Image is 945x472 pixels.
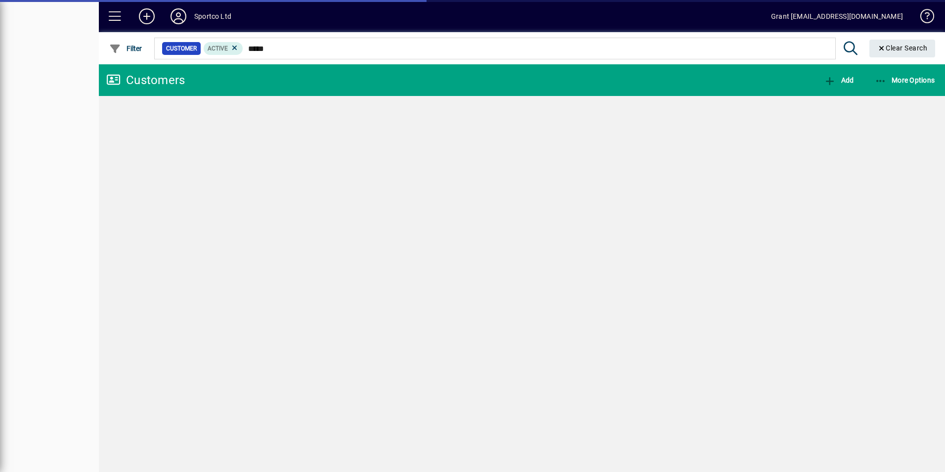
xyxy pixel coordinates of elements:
span: Clear Search [877,44,928,52]
button: Filter [107,40,145,57]
button: Add [821,71,856,89]
button: Clear [869,40,936,57]
div: Customers [106,72,185,88]
a: Knowledge Base [913,2,933,34]
button: Add [131,7,163,25]
span: Filter [109,45,142,52]
div: Sportco Ltd [194,8,231,24]
span: Customer [166,44,197,53]
div: Grant [EMAIL_ADDRESS][DOMAIN_NAME] [771,8,903,24]
mat-chip: Activation Status: Active [204,42,243,55]
span: Active [208,45,228,52]
button: More Options [872,71,938,89]
span: Add [824,76,854,84]
button: Profile [163,7,194,25]
span: More Options [875,76,935,84]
